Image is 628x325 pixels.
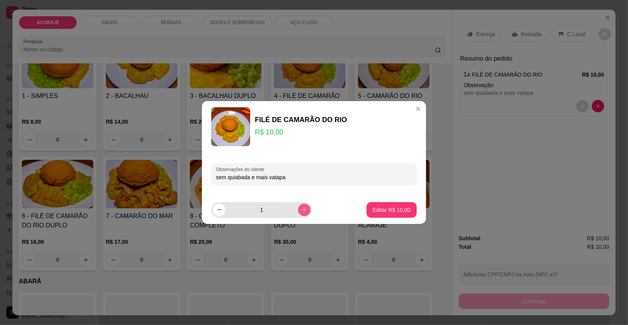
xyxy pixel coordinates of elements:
p: R$ 10,00 [255,127,347,138]
button: Editar R$ 10,00 [367,202,417,218]
p: Editar R$ 10,00 [373,206,410,214]
button: increase-product-quantity [298,204,310,216]
img: product-image [211,107,250,146]
label: Observações do cliente [216,166,267,173]
button: decrease-product-quantity [213,204,225,216]
input: Observações do cliente [216,173,412,181]
button: Close [412,103,425,115]
div: FILÉ DE CAMARÃO DO RIO [255,114,347,125]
